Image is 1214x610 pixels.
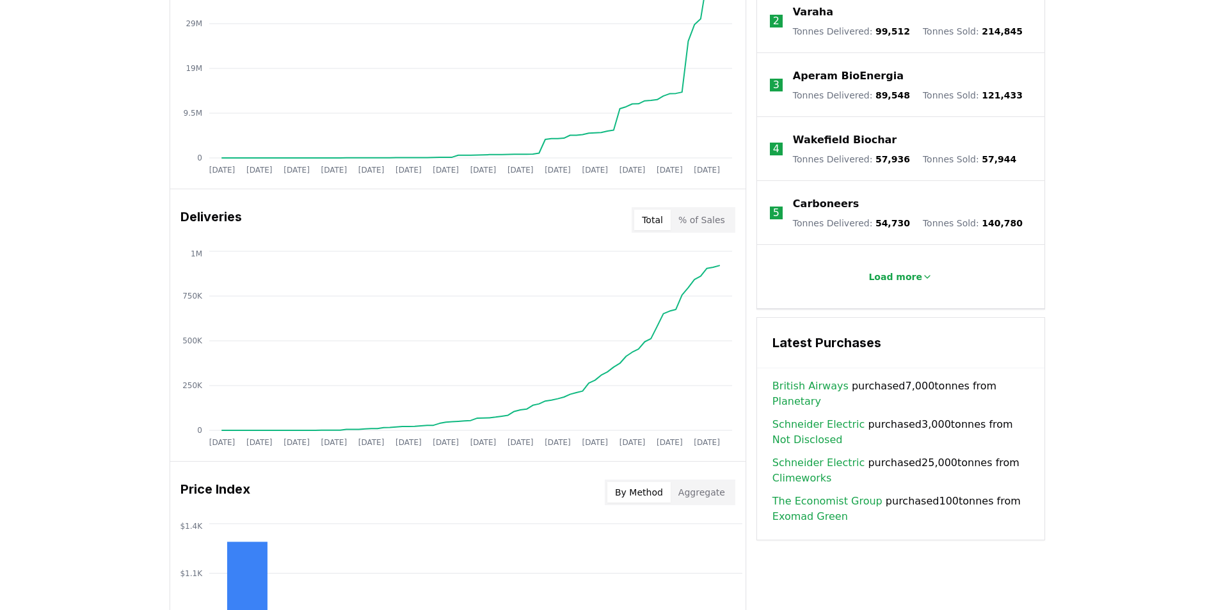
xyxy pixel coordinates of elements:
[858,264,943,290] button: Load more
[507,166,533,175] tspan: [DATE]
[284,438,310,447] tspan: [DATE]
[619,166,645,175] tspan: [DATE]
[982,90,1023,100] span: 121,433
[772,333,1029,352] h3: Latest Purchases
[923,25,1023,38] p: Tonnes Sold :
[619,438,645,447] tspan: [DATE]
[607,482,671,503] button: By Method
[657,166,683,175] tspan: [DATE]
[772,379,1029,409] span: purchased 7,000 tonnes from
[358,166,384,175] tspan: [DATE]
[209,438,235,447] tspan: [DATE]
[773,77,779,93] p: 3
[793,196,859,212] a: Carboneers
[793,217,910,230] p: Tonnes Delivered :
[186,19,202,28] tspan: 29M
[186,64,202,73] tspan: 19M
[793,4,833,20] a: Varaha
[773,205,779,221] p: 5
[982,218,1023,228] span: 140,780
[395,166,422,175] tspan: [DATE]
[470,438,496,447] tspan: [DATE]
[180,569,203,578] tspan: $1.1K
[470,166,496,175] tspan: [DATE]
[657,438,683,447] tspan: [DATE]
[545,166,571,175] tspan: [DATE]
[197,153,202,162] tspan: 0
[358,438,384,447] tspan: [DATE]
[772,455,1029,486] span: purchased 25,000 tonnes from
[923,153,1016,166] p: Tonnes Sold :
[582,438,608,447] tspan: [DATE]
[671,482,733,503] button: Aggregate
[772,417,1029,448] span: purchased 3,000 tonnes from
[507,438,533,447] tspan: [DATE]
[180,480,250,505] h3: Price Index
[180,207,242,233] h3: Deliveries
[875,154,910,164] span: 57,936
[772,417,865,432] a: Schneider Electric
[772,494,883,509] a: The Economist Group
[180,522,203,531] tspan: $1.4K
[875,218,910,228] span: 54,730
[246,438,272,447] tspan: [DATE]
[582,166,608,175] tspan: [DATE]
[772,432,843,448] a: Not Disclosed
[433,166,459,175] tspan: [DATE]
[875,90,910,100] span: 89,548
[246,166,272,175] tspan: [DATE]
[868,270,922,283] p: Load more
[545,438,571,447] tspan: [DATE]
[875,26,910,36] span: 99,512
[793,68,904,84] a: Aperam BioEnergia
[772,494,1029,524] span: purchased 100 tonnes from
[182,381,203,390] tspan: 250K
[182,336,203,345] tspan: 500K
[793,89,910,102] p: Tonnes Delivered :
[772,471,832,486] a: Climeworks
[191,249,202,258] tspan: 1M
[694,166,720,175] tspan: [DATE]
[183,109,202,118] tspan: 9.5M
[772,394,821,409] a: Planetary
[671,210,733,230] button: % of Sales
[923,89,1023,102] p: Tonnes Sold :
[793,153,910,166] p: Tonnes Delivered :
[209,166,235,175] tspan: [DATE]
[694,438,720,447] tspan: [DATE]
[772,379,849,394] a: British Airways
[772,509,848,524] a: Exomad Green
[773,141,779,157] p: 4
[982,26,1023,36] span: 214,845
[923,217,1023,230] p: Tonnes Sold :
[433,438,459,447] tspan: [DATE]
[395,438,422,447] tspan: [DATE]
[772,455,865,471] a: Schneider Electric
[321,438,347,447] tspan: [DATE]
[634,210,671,230] button: Total
[773,13,779,29] p: 2
[321,166,347,175] tspan: [DATE]
[284,166,310,175] tspan: [DATE]
[982,154,1016,164] span: 57,944
[793,132,897,148] a: Wakefield Biochar
[793,25,910,38] p: Tonnes Delivered :
[197,426,202,435] tspan: 0
[182,292,203,301] tspan: 750K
